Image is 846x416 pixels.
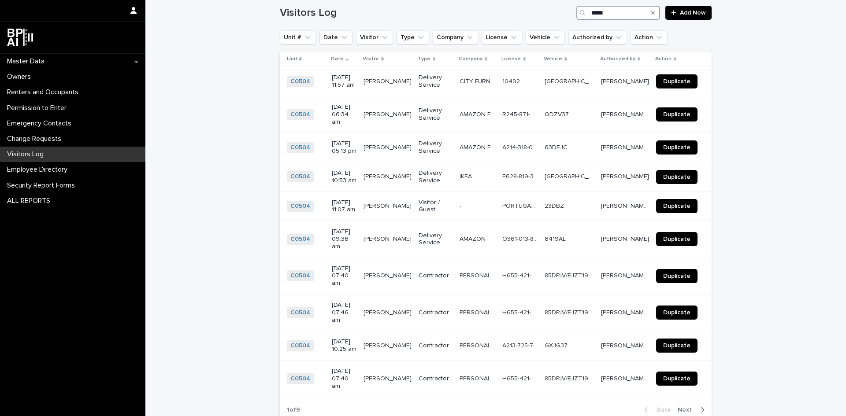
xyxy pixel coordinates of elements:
[364,76,413,85] p: RICHARD ALVAREZ
[652,407,671,413] span: Back
[4,88,85,96] p: Renters and Occupants
[656,372,698,386] a: Duplicate
[290,375,310,383] a: C0504
[460,142,497,151] p: AMAZON FLEX
[502,201,540,210] p: PORTUGAL 14198308
[363,54,379,64] p: Visitor
[482,30,522,44] button: License
[332,169,356,184] p: [DATE] 10:53 am
[280,162,712,191] tr: C0504 [DATE] 10:53 am[PERSON_NAME][PERSON_NAME] Delivery ServiceIKEAIKEA E628-819-33-100-0E628-81...
[331,54,344,64] p: Date
[502,76,522,85] p: 10492
[332,199,356,214] p: [DATE] 11:07 am
[663,111,690,118] span: Duplicate
[332,74,356,89] p: [DATE] 11:57 am
[4,181,82,190] p: Security Report Forms
[655,54,672,64] p: Action
[290,309,310,317] a: C0504
[332,302,356,324] p: [DATE] 07:46 am
[280,96,712,133] tr: C0504 [DATE] 06:34 am[PERSON_NAME][PERSON_NAME] Delivery ServiceAMAZON FLEXAMAZON FLEX R245-871-9...
[4,135,68,143] p: Change Requests
[600,54,635,64] p: Authorized by
[663,236,690,242] span: Duplicate
[397,30,429,44] button: Type
[280,258,712,294] tr: C0504 [DATE] 07:40 am[PERSON_NAME][PERSON_NAME] ContractorPERSONALPERSONAL H655-421-64-297-0H655-...
[656,140,698,155] a: Duplicate
[460,109,497,118] p: AMAZON FLEX
[680,10,706,16] span: Add New
[656,269,698,283] a: Duplicate
[460,307,493,317] p: PERSONAL
[419,74,453,89] p: Delivery Service
[280,294,712,331] tr: C0504 [DATE] 07:46 am[PERSON_NAME][PERSON_NAME] ContractorPERSONALPERSONAL H655-421-64-297-0H655-...
[418,54,430,64] p: Type
[364,109,413,118] p: JULIO RODRIGUEZ
[287,54,302,64] p: Unit #
[601,142,651,151] p: Oromar Woods De Souza Neto
[678,407,697,413] span: Next
[364,307,413,317] p: JOSE HERNANDEZ
[290,342,310,350] a: C0504
[4,166,74,174] p: Employee Directory
[601,270,651,280] p: Oromar Woods De Souza Neto
[576,6,660,20] input: Search
[460,234,487,243] p: AMAZON
[419,232,453,247] p: Delivery Service
[419,199,453,214] p: Visitor / Guest
[364,234,413,243] p: [PERSON_NAME]
[460,340,493,350] p: PERSONAL
[419,272,453,280] p: Contractor
[601,234,651,243] p: Ana Woods De Souza
[656,306,698,320] a: Duplicate
[545,142,569,151] p: 63DEJC
[332,338,356,353] p: [DATE] 10:25 am
[656,74,698,88] a: Duplicate
[356,30,393,44] button: Visitor
[631,30,668,44] button: Action
[280,360,712,397] tr: C0504 [DATE] 07:40 am[PERSON_NAME][PERSON_NAME] ContractorPERSONALPERSONAL H655-421-64-297-0H655-...
[364,171,413,180] p: IDALBERTO ECHEMENDIA
[460,171,474,180] p: IKEA
[637,406,674,414] button: Back
[290,202,310,210] a: C0504
[4,73,38,81] p: Owners
[319,30,352,44] button: Date
[4,104,74,112] p: Permission to Enter
[601,201,651,210] p: Oromar Woods De Souza Neto
[663,78,690,85] span: Duplicate
[4,57,52,66] p: Master Data
[502,142,540,151] p: A214-318-05-600-0
[601,171,651,180] p: Ana Woods De Souza
[419,309,453,317] p: Contractor
[290,272,310,280] a: C0504
[280,133,712,162] tr: C0504 [DATE] 05:13 pm[PERSON_NAME][PERSON_NAME] Delivery ServiceAMAZON FLEXAMAZON FLEX A214-318-0...
[502,307,540,317] p: H655-421-64-297-0
[419,342,453,350] p: Contractor
[280,191,712,221] tr: C0504 [DATE] 11:07 am[PERSON_NAME][PERSON_NAME] Visitor / Guest-- PORTUGAL 14198308PORTUGAL 14198...
[502,373,540,383] p: H655-421-64-297-0
[545,270,590,280] p: 85DPJV/EJZT19
[656,232,698,246] a: Duplicate
[663,342,690,349] span: Duplicate
[290,144,310,151] a: C0504
[290,173,310,180] a: C0504
[460,270,493,280] p: PERSONAL
[364,201,413,210] p: [PERSON_NAME]
[332,228,356,250] p: [DATE] 09:36 am
[544,54,562,64] p: Vehicle
[433,30,478,44] button: Company
[502,171,540,180] p: E628-819-33-100-0
[656,339,698,353] a: Duplicate
[364,340,413,350] p: [PERSON_NAME]
[568,30,627,44] button: Authorized by
[4,119,78,128] p: Emergency Contacts
[501,54,521,64] p: License
[674,406,712,414] button: Next
[545,171,595,180] p: [GEOGRAPHIC_DATA]
[280,30,316,44] button: Unit #
[545,234,568,243] p: 6419AL
[545,307,590,317] p: 85DPJV/EJZT19
[364,373,413,383] p: JOSE HERNANDEZ
[601,307,651,317] p: Oromar Woods De Souza Neto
